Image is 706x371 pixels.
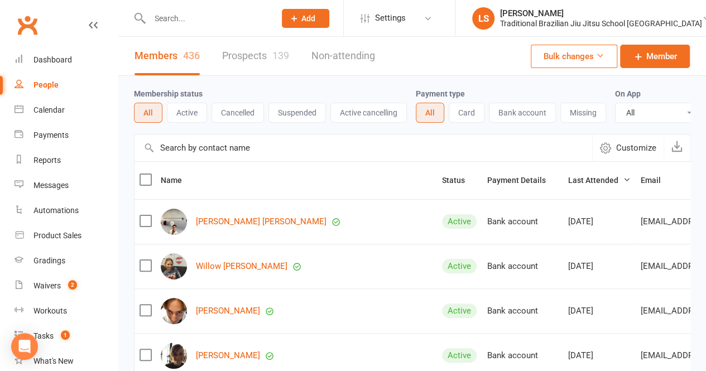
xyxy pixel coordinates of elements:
[15,98,118,123] a: Calendar
[33,55,72,64] div: Dashboard
[442,303,477,318] div: Active
[135,37,200,75] a: Members436
[615,89,641,98] label: On App
[646,50,677,63] span: Member
[616,141,656,155] span: Customize
[196,306,260,316] a: [PERSON_NAME]
[442,174,477,187] button: Status
[15,248,118,273] a: Gradings
[33,231,81,240] div: Product Sales
[33,356,74,365] div: What's New
[134,89,203,98] label: Membership status
[531,45,617,68] button: Bulk changes
[33,156,61,165] div: Reports
[33,206,79,215] div: Automations
[15,47,118,73] a: Dashboard
[134,103,162,123] button: All
[15,148,118,173] a: Reports
[487,262,558,271] div: Bank account
[222,37,289,75] a: Prospects139
[416,103,444,123] button: All
[33,306,67,315] div: Workouts
[311,37,375,75] a: Non-attending
[272,50,289,61] div: 139
[442,348,477,363] div: Active
[500,8,702,18] div: [PERSON_NAME]
[620,45,690,68] a: Member
[33,256,65,265] div: Gradings
[641,174,673,187] button: Email
[15,273,118,298] a: Waivers 2
[568,306,631,316] div: [DATE]
[641,176,673,185] span: Email
[489,103,556,123] button: Bank account
[375,6,406,31] span: Settings
[449,103,484,123] button: Card
[487,306,558,316] div: Bank account
[212,103,264,123] button: Cancelled
[15,73,118,98] a: People
[196,351,260,360] a: [PERSON_NAME]
[301,14,315,23] span: Add
[15,123,118,148] a: Payments
[146,11,267,26] input: Search...
[472,7,494,30] div: LS
[13,11,41,39] a: Clubworx
[442,214,477,229] div: Active
[33,105,65,114] div: Calendar
[15,223,118,248] a: Product Sales
[442,259,477,273] div: Active
[282,9,329,28] button: Add
[33,281,61,290] div: Waivers
[15,198,118,223] a: Automations
[416,89,465,98] label: Payment type
[568,262,631,271] div: [DATE]
[592,134,664,161] button: Customize
[15,324,118,349] a: Tasks 1
[196,262,287,271] a: Willow [PERSON_NAME]
[442,176,477,185] span: Status
[487,217,558,227] div: Bank account
[161,174,194,187] button: Name
[487,174,558,187] button: Payment Details
[33,181,69,190] div: Messages
[33,80,59,89] div: People
[568,174,631,187] button: Last Attended
[167,103,207,123] button: Active
[330,103,407,123] button: Active cancelling
[196,217,326,227] a: [PERSON_NAME] [PERSON_NAME]
[568,217,631,227] div: [DATE]
[560,103,606,123] button: Missing
[568,351,631,360] div: [DATE]
[500,18,702,28] div: Traditional Brazilian Jiu Jitsu School [GEOGRAPHIC_DATA]
[61,330,70,340] span: 1
[487,176,558,185] span: Payment Details
[487,351,558,360] div: Bank account
[161,176,194,185] span: Name
[183,50,200,61] div: 436
[15,173,118,198] a: Messages
[11,333,38,360] div: Open Intercom Messenger
[33,331,54,340] div: Tasks
[268,103,326,123] button: Suspended
[568,176,631,185] span: Last Attended
[68,280,77,290] span: 2
[135,134,592,161] input: Search by contact name
[33,131,69,139] div: Payments
[15,298,118,324] a: Workouts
